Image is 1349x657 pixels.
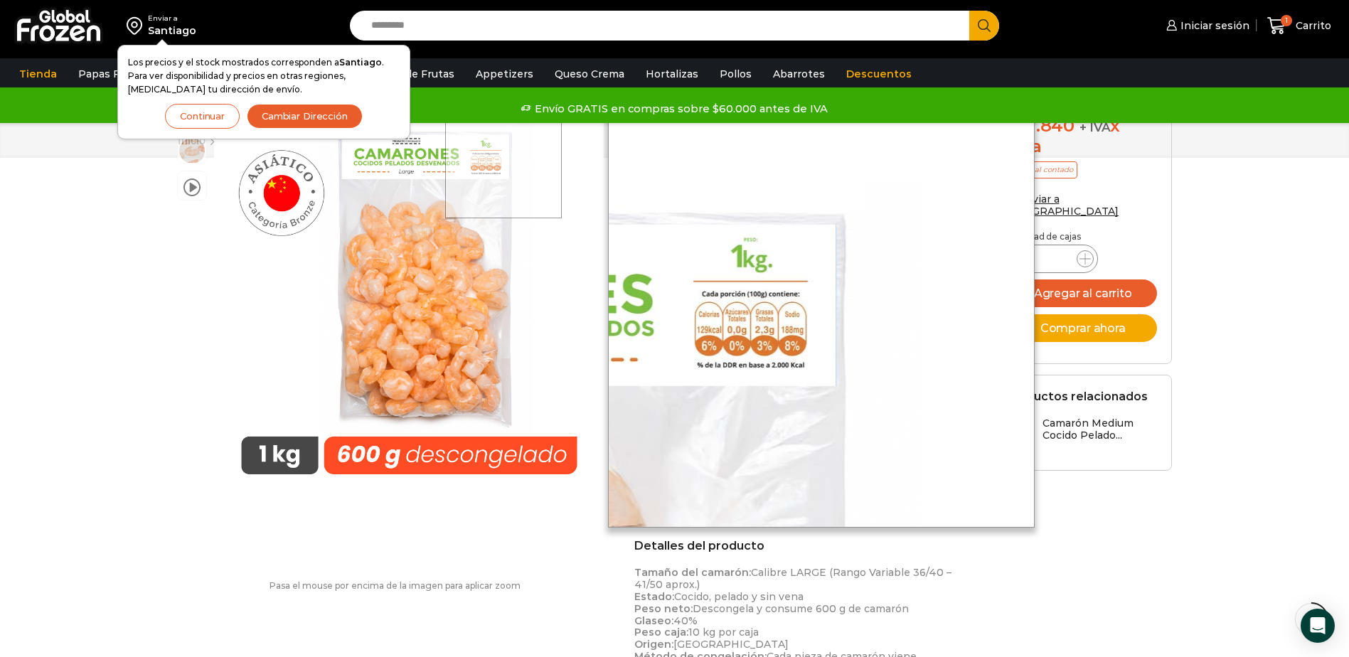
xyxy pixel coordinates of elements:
a: Hortalizas [639,60,705,87]
p: Precio al contado [1006,161,1077,178]
a: Descuentos [839,60,919,87]
strong: Santiago [339,57,382,68]
strong: Peso caja: [634,626,688,639]
span: camaron large [178,137,206,165]
strong: Origen: [634,638,673,651]
h2: Productos relacionados [1006,390,1148,403]
span: Carrito [1292,18,1331,33]
a: Papas Fritas [71,60,150,87]
span: Iniciar sesión [1177,18,1249,33]
button: Comprar ahora [1006,314,1158,342]
button: Search button [969,11,999,41]
a: Tienda [12,60,64,87]
input: Product quantity [1038,249,1065,269]
div: x caja [1006,116,1158,157]
div: Open Intercom Messenger [1301,609,1335,643]
button: Continuar [165,104,240,129]
a: 1 Carrito [1264,9,1335,43]
a: Camarón Medium Cocido Pelado... [1006,417,1158,448]
a: Queso Crema [548,60,631,87]
a: Enviar a [GEOGRAPHIC_DATA] [1006,193,1119,218]
p: Pasa el mouse por encima de la imagen para aplicar zoom [177,581,613,591]
div: Enviar a [148,14,196,23]
strong: Glaseo: [634,614,673,627]
div: Santiago [148,23,196,38]
span: 1 [1281,15,1292,26]
strong: Estado: [634,590,674,603]
strong: Tamaño del camarón: [634,566,751,579]
strong: Peso neto: [634,602,693,615]
button: Agregar al carrito [1006,279,1158,307]
img: address-field-icon.svg [127,14,148,38]
a: Abarrotes [766,60,832,87]
h2: Detalles del producto [634,539,969,552]
bdi: 67.840 [1006,115,1075,136]
a: Appetizers [469,60,540,87]
h3: Camarón Medium Cocido Pelado... [1043,417,1158,442]
a: Iniciar sesión [1163,11,1249,40]
p: Cantidad de cajas [1006,232,1158,242]
a: Pulpa de Frutas [366,60,462,87]
a: Pollos [713,60,759,87]
span: + IVA [1079,120,1111,134]
button: Cambiar Dirección [247,104,363,129]
p: Los precios y el stock mostrados corresponden a . Para ver disponibilidad y precios en otras regi... [128,55,400,97]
